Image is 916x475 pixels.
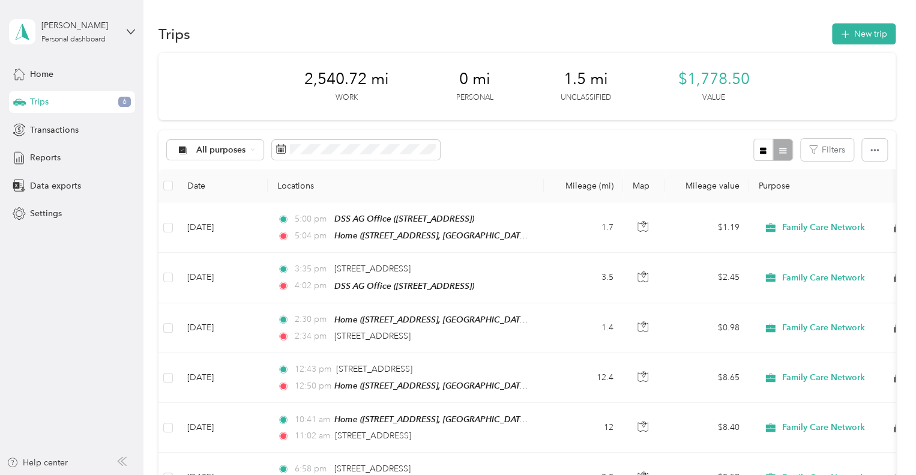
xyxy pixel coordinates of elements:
[665,403,749,453] td: $8.40
[294,330,328,343] span: 2:34 pm
[118,97,131,107] span: 6
[178,303,268,353] td: [DATE]
[30,68,53,80] span: Home
[336,364,412,374] span: [STREET_ADDRESS]
[334,414,644,425] span: Home ([STREET_ADDRESS], [GEOGRAPHIC_DATA][PERSON_NAME], [US_STATE])
[544,202,623,253] td: 1.7
[30,124,79,136] span: Transactions
[782,322,865,333] span: Family Care Network
[801,139,854,161] button: Filters
[561,92,611,103] p: Unclassified
[294,213,328,226] span: 5:00 pm
[334,315,644,325] span: Home ([STREET_ADDRESS], [GEOGRAPHIC_DATA][PERSON_NAME], [US_STATE])
[30,180,81,192] span: Data exports
[702,92,725,103] p: Value
[294,313,328,326] span: 2:30 pm
[294,429,330,443] span: 11:02 am
[665,353,749,403] td: $8.65
[544,303,623,353] td: 1.4
[544,169,623,202] th: Mileage (mi)
[335,431,411,441] span: [STREET_ADDRESS]
[544,403,623,453] td: 12
[294,229,328,243] span: 5:04 pm
[178,202,268,253] td: [DATE]
[7,456,68,469] button: Help center
[564,70,608,89] span: 1.5 mi
[41,36,106,43] div: Personal dashboard
[178,403,268,453] td: [DATE]
[334,381,644,391] span: Home ([STREET_ADDRESS], [GEOGRAPHIC_DATA][PERSON_NAME], [US_STATE])
[41,19,116,32] div: [PERSON_NAME]
[782,273,865,283] span: Family Care Network
[30,95,49,108] span: Trips
[665,169,749,202] th: Mileage value
[665,202,749,253] td: $1.19
[832,23,896,44] button: New trip
[294,279,328,292] span: 4:02 pm
[334,214,474,223] span: DSS AG Office ([STREET_ADDRESS])
[334,464,411,474] span: [STREET_ADDRESS]
[158,28,190,40] h1: Trips
[334,231,644,241] span: Home ([STREET_ADDRESS], [GEOGRAPHIC_DATA][PERSON_NAME], [US_STATE])
[623,169,665,202] th: Map
[782,372,865,383] span: Family Care Network
[294,380,328,393] span: 12:50 pm
[849,408,916,475] iframe: Everlance-gr Chat Button Frame
[665,303,749,353] td: $0.98
[459,70,490,89] span: 0 mi
[30,207,62,220] span: Settings
[294,262,328,276] span: 3:35 pm
[334,281,474,291] span: DSS AG Office ([STREET_ADDRESS])
[196,146,246,154] span: All purposes
[178,169,268,202] th: Date
[178,253,268,303] td: [DATE]
[782,222,865,233] span: Family Care Network
[294,363,331,376] span: 12:43 pm
[268,169,544,202] th: Locations
[334,331,411,341] span: [STREET_ADDRESS]
[456,92,493,103] p: Personal
[665,253,749,303] td: $2.45
[334,264,411,274] span: [STREET_ADDRESS]
[544,253,623,303] td: 3.5
[544,353,623,403] td: 12.4
[30,151,61,164] span: Reports
[782,422,865,433] span: Family Care Network
[178,353,268,403] td: [DATE]
[294,413,328,426] span: 10:41 am
[678,70,750,89] span: $1,778.50
[336,92,358,103] p: Work
[304,70,389,89] span: 2,540.72 mi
